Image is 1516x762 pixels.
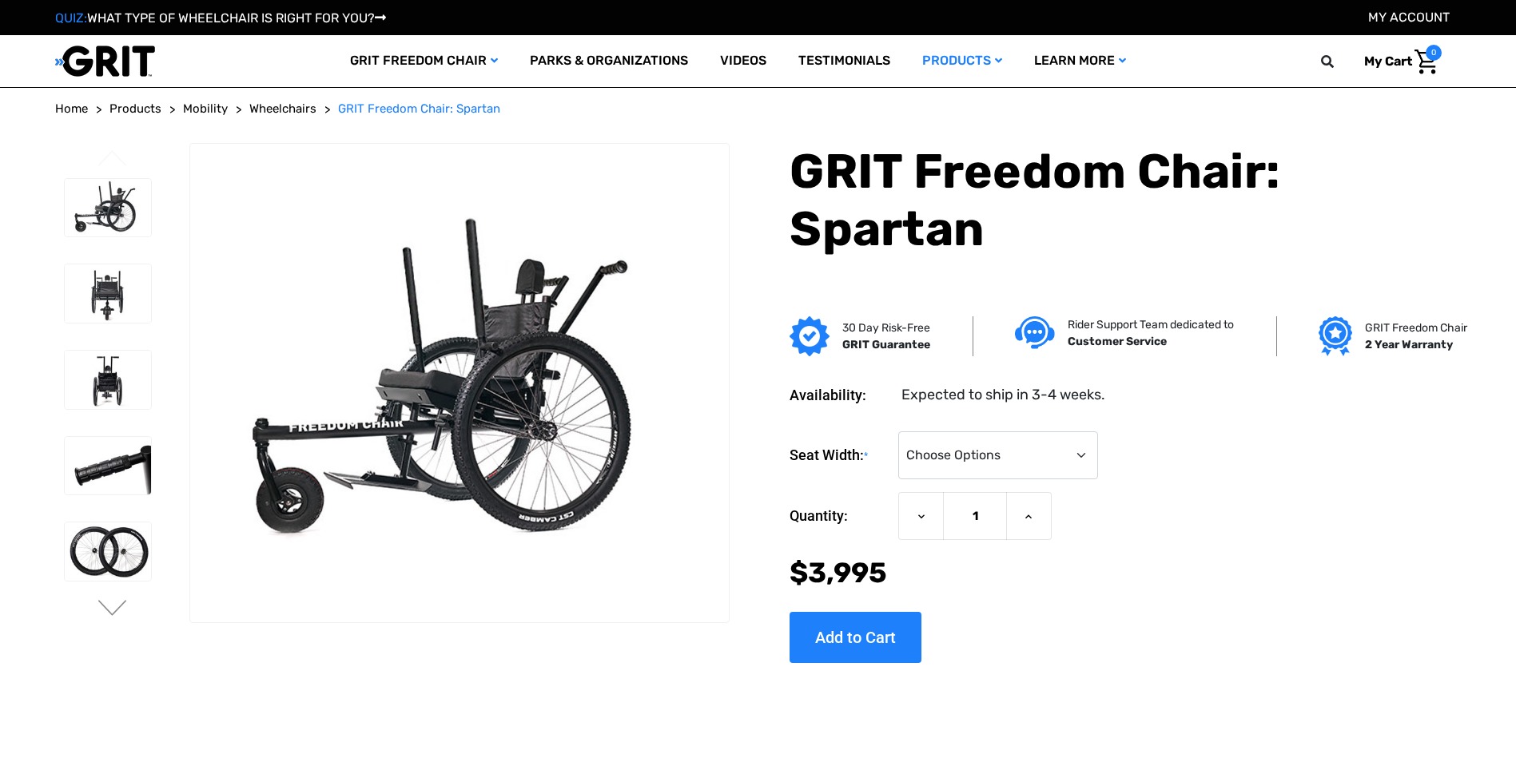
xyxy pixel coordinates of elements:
[55,100,1462,118] nav: Breadcrumb
[1018,35,1142,87] a: Learn More
[109,101,161,116] span: Products
[1415,50,1438,74] img: Cart
[55,10,386,26] a: QUIZ:WHAT TYPE OF WHEELCHAIR IS RIGHT FOR YOU?
[514,35,704,87] a: Parks & Organizations
[842,319,930,336] p: 30 Day Risk-Free
[1426,45,1442,61] span: 0
[790,316,830,356] img: GRIT Guarantee
[906,35,1018,87] a: Products
[55,101,88,116] span: Home
[65,522,152,581] img: GRIT Freedom Chair: Spartan
[901,384,1105,406] dd: Expected to ship in 3-4 weeks.
[1015,316,1055,349] img: Customer service
[96,600,129,619] button: Go to slide 2 of 4
[1068,335,1167,348] strong: Customer Service
[790,556,887,589] span: $3,995
[790,384,890,406] dt: Availability:
[790,492,890,540] label: Quantity:
[842,338,930,351] strong: GRIT Guarantee
[1328,45,1352,78] input: Search
[334,35,514,87] a: GRIT Freedom Chair
[338,101,500,116] span: GRIT Freedom Chair: Spartan
[55,100,88,118] a: Home
[96,150,129,169] button: Go to slide 4 of 4
[1368,10,1450,25] a: Account
[65,437,152,495] img: GRIT Freedom Chair: Spartan
[1068,316,1234,333] p: Rider Support Team dedicated to
[65,264,152,323] img: GRIT Freedom Chair: Spartan
[65,351,152,409] img: GRIT Freedom Chair: Spartan
[1365,338,1453,351] strong: 2 Year Warranty
[790,143,1461,258] h1: GRIT Freedom Chair: Spartan
[109,100,161,118] a: Products
[249,100,316,118] a: Wheelchairs
[1365,319,1467,336] p: GRIT Freedom Chair
[704,35,782,87] a: Videos
[338,100,500,118] a: GRIT Freedom Chair: Spartan
[183,100,228,118] a: Mobility
[55,10,87,26] span: QUIZ:
[1352,45,1442,78] a: Cart with 0 items
[782,35,906,87] a: Testimonials
[190,204,729,562] img: GRIT Freedom Chair: Spartan
[790,612,921,663] input: Add to Cart
[55,45,155,77] img: GRIT All-Terrain Wheelchair and Mobility Equipment
[249,101,316,116] span: Wheelchairs
[1319,316,1351,356] img: Grit freedom
[1364,54,1412,69] span: My Cart
[790,431,890,480] label: Seat Width:
[65,179,152,237] img: GRIT Freedom Chair: Spartan
[183,101,228,116] span: Mobility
